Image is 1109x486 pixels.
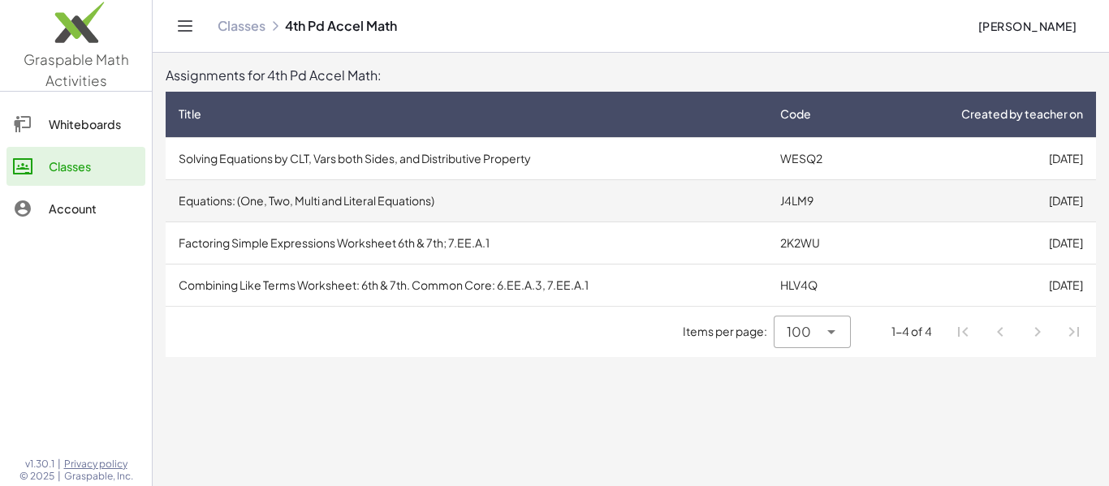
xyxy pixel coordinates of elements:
a: Classes [218,18,265,34]
div: Account [49,199,139,218]
td: 2K2WU [767,221,869,264]
a: Privacy policy [64,458,133,471]
div: Whiteboards [49,114,139,134]
td: Solving Equations by CLT, Vars both Sides, and Distributive Property [166,137,767,179]
span: Graspable Math Activities [24,50,129,89]
div: 1-4 of 4 [891,323,932,340]
span: [PERSON_NAME] [977,19,1077,33]
button: Toggle navigation [172,13,198,39]
a: Classes [6,147,145,186]
td: [DATE] [869,264,1096,306]
button: [PERSON_NAME] [964,11,1090,41]
td: [DATE] [869,221,1096,264]
td: Equations: (One, Two, Multi and Literal Equations) [166,179,767,221]
div: Classes [49,157,139,176]
td: HLV4Q [767,264,869,306]
nav: Pagination Navigation [945,313,1093,351]
a: Account [6,189,145,228]
a: Whiteboards [6,105,145,144]
td: Combining Like Terms Worksheet: 6th & 7th. Common Core: 6.EE.A.3, 7.EE.A.1 [166,264,767,306]
td: WESQ2 [767,137,869,179]
td: Factoring Simple Expressions Worksheet 6th & 7th; 7.EE.A.1 [166,221,767,264]
span: Code [780,105,811,123]
span: v1.30.1 [25,458,54,471]
span: Created by teacher on [961,105,1083,123]
span: Items per page: [683,323,774,340]
div: Assignments for 4th Pd Accel Math: [166,66,1096,85]
span: © 2025 [19,470,54,483]
td: J4LM9 [767,179,869,221]
span: | [58,470,61,483]
span: Title [179,105,201,123]
td: [DATE] [869,179,1096,221]
span: 100 [787,322,811,342]
span: Graspable, Inc. [64,470,133,483]
span: | [58,458,61,471]
td: [DATE] [869,137,1096,179]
